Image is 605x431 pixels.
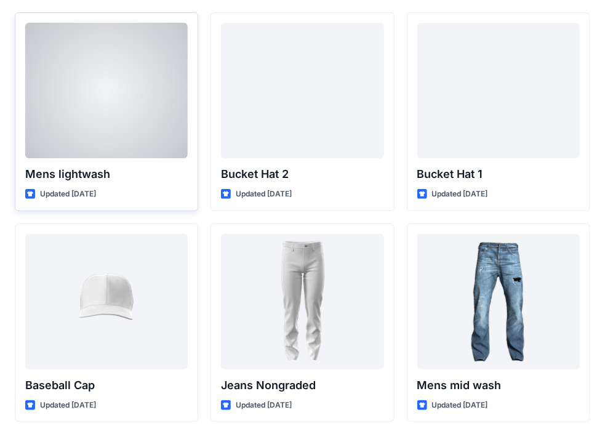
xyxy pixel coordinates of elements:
[417,377,580,394] p: Mens mid wash
[25,166,188,183] p: Mens lightwash
[236,188,292,201] p: Updated [DATE]
[25,377,188,394] p: Baseball Cap
[25,234,188,369] a: Baseball Cap
[221,23,383,158] a: Bucket Hat 2
[417,234,580,369] a: Mens mid wash
[25,23,188,158] a: Mens lightwash
[221,234,383,369] a: Jeans Nongraded
[417,23,580,158] a: Bucket Hat 1
[432,188,488,201] p: Updated [DATE]
[221,377,383,394] p: Jeans Nongraded
[417,166,580,183] p: Bucket Hat 1
[432,399,488,412] p: Updated [DATE]
[221,166,383,183] p: Bucket Hat 2
[40,399,96,412] p: Updated [DATE]
[40,188,96,201] p: Updated [DATE]
[236,399,292,412] p: Updated [DATE]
